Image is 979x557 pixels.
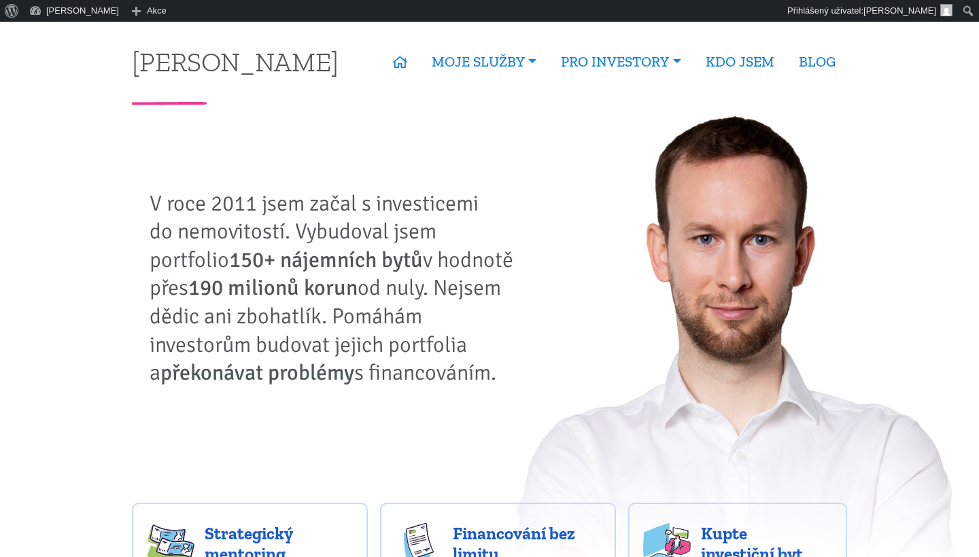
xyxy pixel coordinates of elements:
[549,46,693,77] a: PRO INVESTORY
[693,46,787,77] a: KDO JSEM
[160,359,354,386] strong: překonávat problémy
[188,274,358,301] strong: 190 milionů korun
[863,5,936,16] span: [PERSON_NAME]
[150,190,523,387] p: V roce 2011 jsem začal s investicemi do nemovitostí. Vybudoval jsem portfolio v hodnotě přes od n...
[787,46,848,77] a: BLOG
[419,46,549,77] a: MOJE SLUŽBY
[229,247,423,273] strong: 150+ nájemních bytů
[132,48,339,75] a: [PERSON_NAME]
